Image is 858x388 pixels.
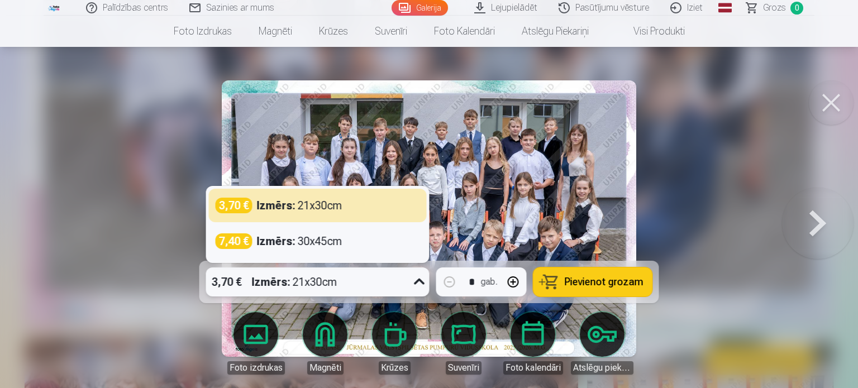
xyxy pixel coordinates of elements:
[503,361,563,375] div: Foto kalendāri
[252,267,337,296] div: 21x30cm
[571,361,633,375] div: Atslēgu piekariņi
[508,16,602,47] a: Atslēgu piekariņi
[257,198,342,213] div: 21x30cm
[790,2,803,15] span: 0
[446,361,482,375] div: Suvenīri
[216,233,252,249] div: 7,40 €
[206,267,247,296] div: 3,70 €
[379,361,411,375] div: Krūzes
[481,275,498,289] div: gab.
[363,312,426,375] a: Krūzes
[48,4,60,11] img: /fa3
[294,312,356,375] a: Magnēti
[245,16,306,47] a: Magnēti
[763,1,786,15] span: Grozs
[565,277,643,287] span: Pievienot grozam
[533,267,652,296] button: Pievienot grozam
[257,233,342,249] div: 30x45cm
[257,233,295,249] strong: Izmērs :
[361,16,421,47] a: Suvenīri
[602,16,698,47] a: Visi produkti
[160,16,245,47] a: Foto izdrukas
[306,16,361,47] a: Krūzes
[432,312,495,375] a: Suvenīri
[257,198,295,213] strong: Izmērs :
[307,361,344,375] div: Magnēti
[216,198,252,213] div: 3,70 €
[502,312,564,375] a: Foto kalendāri
[571,312,633,375] a: Atslēgu piekariņi
[227,361,285,375] div: Foto izdrukas
[421,16,508,47] a: Foto kalendāri
[252,274,290,290] strong: Izmērs :
[225,312,287,375] a: Foto izdrukas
